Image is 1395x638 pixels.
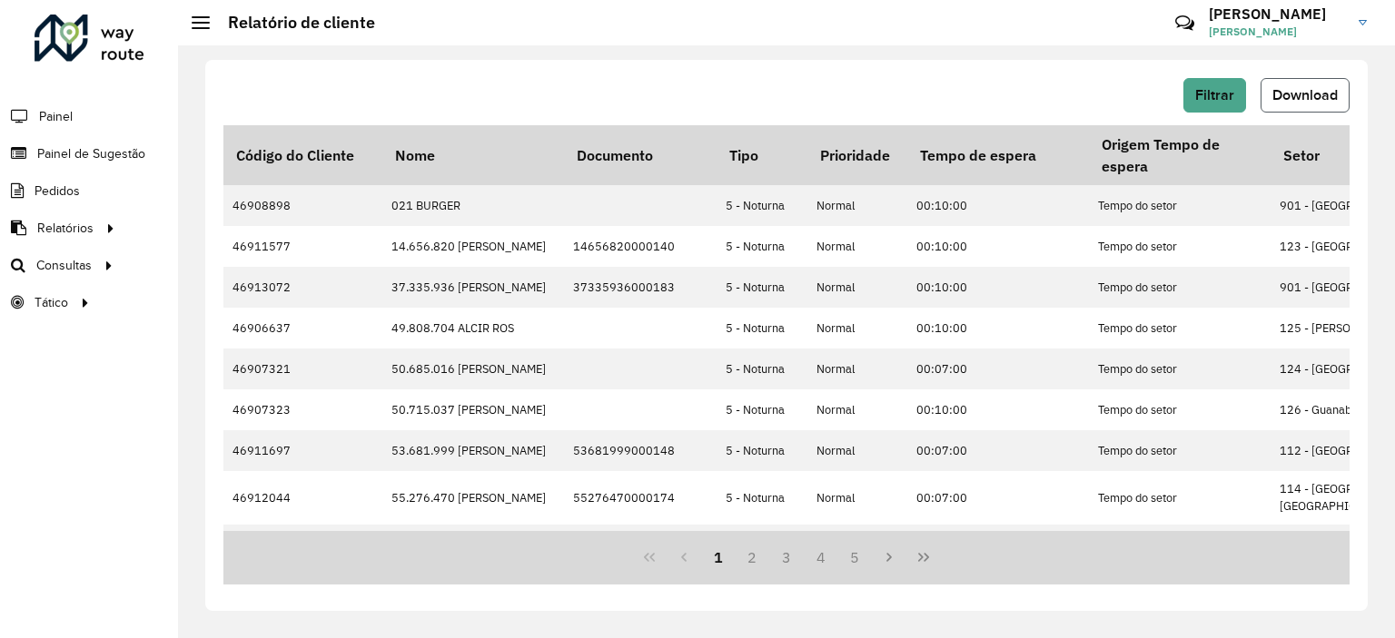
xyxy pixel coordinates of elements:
th: Código do Cliente [223,125,382,185]
td: 00:10:00 [907,389,1089,430]
span: Painel de Sugestão [37,144,145,163]
button: 2 [735,540,769,574]
td: 55276470000174 [564,471,717,524]
th: Documento [564,125,717,185]
td: Normal [807,525,907,577]
td: 00:10:00 [907,525,1089,577]
button: 3 [769,540,804,574]
td: Normal [807,348,907,389]
td: 53.681.999 [PERSON_NAME] [382,430,564,471]
th: Tipo [717,125,807,185]
td: 5 - Noturna [717,348,807,389]
td: 55.634.633 [PERSON_NAME] [382,525,564,577]
button: Next Page [872,540,906,574]
td: 5 - Noturna [717,308,807,348]
td: 46908898 [223,185,382,226]
td: 53681999000148 [564,430,717,471]
td: 46907323 [223,389,382,430]
td: Tempo do setor [1089,471,1271,524]
td: 00:07:00 [907,430,1089,471]
td: 5 - Noturna [717,471,807,524]
td: Tempo do setor [1089,185,1271,226]
th: Prioridade [807,125,907,185]
td: Normal [807,308,907,348]
span: Pedidos [35,182,80,201]
td: 50.715.037 [PERSON_NAME] [382,389,564,430]
td: 5 - Noturna [717,389,807,430]
td: Tempo do setor [1089,389,1271,430]
button: 4 [804,540,838,574]
span: Painel [39,107,73,126]
td: Normal [807,471,907,524]
button: Filtrar [1183,78,1246,113]
td: Tempo do setor [1089,267,1271,308]
td: 50.685.016 [PERSON_NAME] [382,348,564,389]
td: 00:07:00 [907,471,1089,524]
td: 5 - Noturna [717,267,807,308]
button: 1 [701,540,736,574]
td: 46912044 [223,471,382,524]
td: Tempo do setor [1089,525,1271,577]
td: 14656820000140 [564,226,717,267]
td: Normal [807,389,907,430]
td: 46911697 [223,430,382,471]
td: 5 - Noturna [717,430,807,471]
td: 5 - Noturna [717,185,807,226]
th: Origem Tempo de espera [1089,125,1271,185]
span: [PERSON_NAME] [1209,24,1345,40]
td: 46913072 [223,267,382,308]
td: 00:07:00 [907,348,1089,389]
td: Normal [807,185,907,226]
th: Nome [382,125,564,185]
span: Filtrar [1195,87,1234,103]
h2: Relatório de cliente [210,13,375,33]
td: 37.335.936 [PERSON_NAME] [382,267,564,308]
td: Normal [807,430,907,471]
a: Contato Rápido [1165,4,1204,43]
td: Tempo do setor [1089,430,1271,471]
td: 55634633000143 [564,525,717,577]
td: 46907321 [223,348,382,389]
td: 00:10:00 [907,226,1089,267]
td: 5 - Noturna [717,525,807,577]
td: 55.276.470 [PERSON_NAME] [382,471,564,524]
td: 49.808.704 ALCIR ROS [382,308,564,348]
td: 5 - Noturna [717,226,807,267]
td: 46911577 [223,226,382,267]
th: Tempo de espera [907,125,1089,185]
span: Tático [35,293,68,312]
td: Normal [807,226,907,267]
td: 00:10:00 [907,308,1089,348]
td: Tempo do setor [1089,348,1271,389]
td: 46906637 [223,308,382,348]
td: 46913250 [223,525,382,577]
span: Consultas [36,256,92,275]
td: 00:10:00 [907,185,1089,226]
button: 5 [838,540,873,574]
td: 37335936000183 [564,267,717,308]
td: 00:10:00 [907,267,1089,308]
button: Download [1261,78,1350,113]
td: 14.656.820 [PERSON_NAME] [382,226,564,267]
h3: [PERSON_NAME] [1209,5,1345,23]
td: Tempo do setor [1089,308,1271,348]
td: 021 BURGER [382,185,564,226]
button: Last Page [906,540,941,574]
td: Tempo do setor [1089,226,1271,267]
span: Download [1272,87,1338,103]
span: Relatórios [37,219,94,238]
td: Normal [807,267,907,308]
